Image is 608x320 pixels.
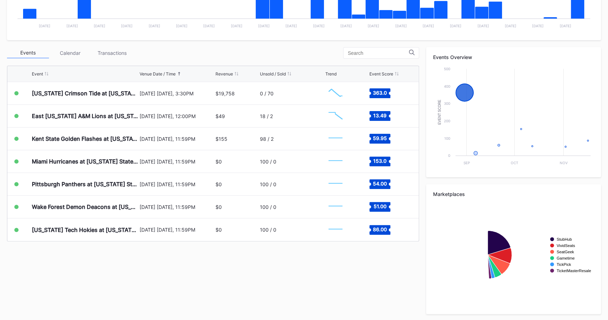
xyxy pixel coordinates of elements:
[450,24,461,28] text: [DATE]
[557,269,591,273] text: TicketMasterResale
[215,227,222,233] div: $0
[433,191,594,197] div: Marketplaces
[444,101,450,106] text: 300
[373,158,387,164] text: 153.0
[340,24,352,28] text: [DATE]
[557,243,575,248] text: VividSeats
[444,67,450,71] text: 500
[39,24,50,28] text: [DATE]
[373,181,387,187] text: 54.00
[32,112,138,119] div: East [US_STATE] A&M Lions at [US_STATE] State Seminoles Football
[448,153,450,158] text: 0
[32,90,138,97] div: [US_STATE] Crimson Tide at [US_STATE] State Seminoles Football
[464,161,470,165] text: Sep
[373,112,387,118] text: 13.49
[66,24,78,28] text: [DATE]
[215,159,222,165] div: $0
[7,48,49,58] div: Events
[433,54,594,60] div: Events Overview
[260,204,276,210] div: 100 / 0
[260,113,273,119] div: 18 / 2
[557,262,571,267] text: TickPick
[140,227,214,233] div: [DATE] [DATE], 11:59PM
[148,24,160,28] text: [DATE]
[444,84,450,88] text: 400
[285,24,297,28] text: [DATE]
[32,158,138,165] div: Miami Hurricanes at [US_STATE] State Seminoles Football
[423,24,434,28] text: [DATE]
[560,161,568,165] text: Nov
[260,71,286,77] div: Unsold / Sold
[140,204,214,210] div: [DATE] [DATE], 11:59PM
[140,71,176,77] div: Venue Date / Time
[260,227,276,233] div: 100 / 0
[49,48,91,58] div: Calendar
[325,85,346,102] svg: Chart title
[438,100,441,125] text: Event Score
[348,50,409,56] input: Search
[140,159,214,165] div: [DATE] [DATE], 11:59PM
[215,71,233,77] div: Revenue
[325,71,336,77] div: Trend
[260,159,276,165] div: 100 / 0
[215,204,222,210] div: $0
[140,181,214,187] div: [DATE] [DATE], 11:59PM
[373,226,387,232] text: 86.00
[32,226,138,233] div: [US_STATE] Tech Hokies at [US_STATE] State Seminoles Football
[325,107,346,125] svg: Chart title
[368,24,379,28] text: [DATE]
[260,181,276,187] div: 100 / 0
[176,24,188,28] text: [DATE]
[373,90,387,96] text: 363.0
[505,24,516,28] text: [DATE]
[477,24,489,28] text: [DATE]
[215,90,235,96] div: $19,758
[532,24,544,28] text: [DATE]
[557,256,575,260] text: Gametime
[258,24,270,28] text: [DATE]
[203,24,215,28] text: [DATE]
[369,71,393,77] div: Event Score
[215,181,222,187] div: $0
[433,65,594,170] svg: Chart title
[559,24,571,28] text: [DATE]
[557,250,574,254] text: SeatGeek
[325,221,346,239] svg: Chart title
[325,175,346,193] svg: Chart title
[260,136,274,142] div: 98 / 2
[325,153,346,170] svg: Chart title
[32,203,138,210] div: Wake Forest Demon Deacons at [US_STATE][GEOGRAPHIC_DATA] Seminoles Football
[444,136,450,140] text: 100
[325,130,346,147] svg: Chart title
[94,24,105,28] text: [DATE]
[325,198,346,216] svg: Chart title
[140,113,214,119] div: [DATE] [DATE], 12:00PM
[215,113,225,119] div: $49
[557,237,572,241] text: StubHub
[444,119,450,123] text: 200
[231,24,242,28] text: [DATE]
[32,181,138,188] div: Pittsburgh Panthers at [US_STATE] State Seminoles Football
[32,135,138,142] div: Kent State Golden Flashes at [US_STATE][GEOGRAPHIC_DATA] Seminoles Football
[91,48,133,58] div: Transactions
[313,24,324,28] text: [DATE]
[140,90,214,96] div: [DATE] [DATE], 3:30PM
[373,135,387,141] text: 59.95
[140,136,214,142] div: [DATE] [DATE], 11:59PM
[260,90,274,96] div: 0 / 70
[511,161,518,165] text: Oct
[395,24,406,28] text: [DATE]
[121,24,133,28] text: [DATE]
[373,203,386,209] text: 51.00
[433,202,594,307] svg: Chart title
[215,136,227,142] div: $155
[32,71,43,77] div: Event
